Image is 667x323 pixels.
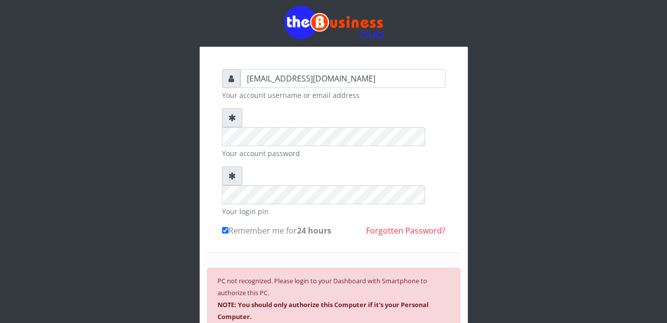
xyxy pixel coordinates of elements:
[218,276,429,321] small: PC not recognized. Please login to your Dashboard with Smartphone to authorize this PC.
[222,148,445,159] small: Your account password
[297,225,331,236] b: 24 hours
[222,90,445,100] small: Your account username or email address
[218,300,429,321] b: NOTE: You should only authorize this Computer if it's your Personal Computer.
[366,225,445,236] a: Forgotten Password?
[222,206,445,217] small: Your login pin
[222,225,331,237] label: Remember me for
[222,227,228,234] input: Remember me for24 hours
[240,69,445,88] input: Username or email address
